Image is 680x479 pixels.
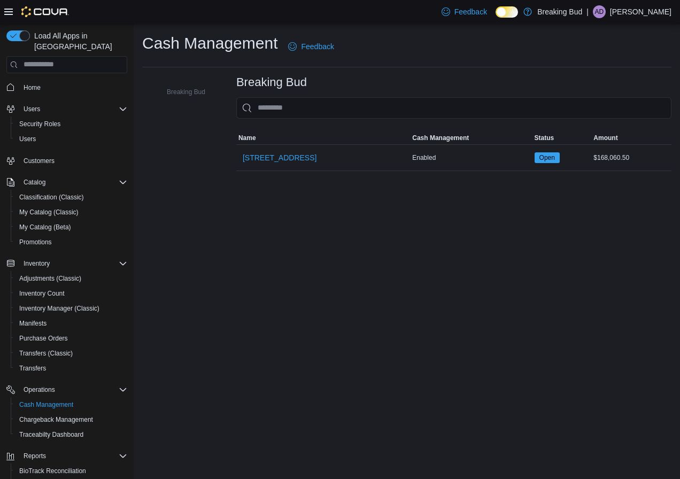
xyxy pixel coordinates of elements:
h3: Breaking Bud [236,76,307,89]
span: Catalog [19,176,127,189]
button: Operations [19,383,59,396]
span: Open [535,152,560,163]
button: Inventory Manager (Classic) [11,301,132,316]
span: Transfers (Classic) [19,349,73,358]
button: Status [532,132,592,144]
span: Name [238,134,256,142]
span: Promotions [19,238,52,246]
span: My Catalog (Beta) [15,221,127,234]
button: Inventory [2,256,132,271]
button: Catalog [19,176,50,189]
span: Catalog [24,178,45,187]
span: Promotions [15,236,127,249]
span: Classification (Classic) [15,191,127,204]
span: Adjustments (Classic) [19,274,81,283]
span: Open [539,153,555,163]
span: Customers [24,157,55,165]
span: Traceabilty Dashboard [15,428,127,441]
a: Promotions [15,236,56,249]
span: Users [15,133,127,145]
span: Traceabilty Dashboard [19,430,83,439]
span: Purchase Orders [15,332,127,345]
img: Cova [21,6,69,17]
a: Feedback [437,1,491,22]
button: Chargeback Management [11,412,132,427]
span: My Catalog (Beta) [19,223,71,231]
span: Manifests [19,319,47,328]
a: Manifests [15,317,51,330]
span: Classification (Classic) [19,193,84,202]
a: Security Roles [15,118,65,130]
span: Inventory Count [19,289,65,298]
span: Cash Management [19,400,73,409]
span: Chargeback Management [19,415,93,424]
button: Cash Management [410,132,532,144]
a: Inventory Count [15,287,69,300]
button: Transfers (Classic) [11,346,132,361]
a: My Catalog (Classic) [15,206,83,219]
span: Operations [24,385,55,394]
span: Amount [593,134,617,142]
button: Traceabilty Dashboard [11,427,132,442]
span: [STREET_ADDRESS] [243,152,316,163]
a: Inventory Manager (Classic) [15,302,104,315]
span: Inventory Manager (Classic) [15,302,127,315]
span: Security Roles [19,120,60,128]
span: Transfers [19,364,46,373]
span: Users [24,105,40,113]
button: Cash Management [11,397,132,412]
span: Inventory Manager (Classic) [19,304,99,313]
button: Customers [2,153,132,168]
span: Transfers (Classic) [15,347,127,360]
button: [STREET_ADDRESS] [238,147,321,168]
button: Purchase Orders [11,331,132,346]
a: Transfers (Classic) [15,347,77,360]
a: Cash Management [15,398,78,411]
span: Manifests [15,317,127,330]
span: Cash Management [15,398,127,411]
span: Chargeback Management [15,413,127,426]
a: Purchase Orders [15,332,72,345]
a: My Catalog (Beta) [15,221,75,234]
h1: Cash Management [142,33,277,54]
p: | [586,5,589,18]
button: Inventory Count [11,286,132,301]
a: Customers [19,154,59,167]
button: Amount [591,132,671,144]
span: Users [19,103,127,115]
button: Transfers [11,361,132,376]
span: Feedback [301,41,334,52]
button: Adjustments (Classic) [11,271,132,286]
span: Home [19,81,127,94]
span: BioTrack Reconciliation [19,467,86,475]
span: Purchase Orders [19,334,68,343]
span: Adjustments (Classic) [15,272,127,285]
p: Breaking Bud [537,5,582,18]
span: Transfers [15,362,127,375]
span: AD [595,5,604,18]
button: Users [11,132,132,146]
a: Chargeback Management [15,413,97,426]
span: Cash Management [412,134,469,142]
button: Classification (Classic) [11,190,132,205]
a: Home [19,81,45,94]
a: Transfers [15,362,50,375]
a: Users [15,133,40,145]
button: Security Roles [11,117,132,132]
button: Promotions [11,235,132,250]
button: Name [236,132,410,144]
span: Reports [19,450,127,462]
a: Classification (Classic) [15,191,88,204]
button: BioTrack Reconciliation [11,463,132,478]
input: This is a search bar. As you type, the results lower in the page will automatically filter. [236,97,671,119]
a: Adjustments (Classic) [15,272,86,285]
span: Reports [24,452,46,460]
span: Load All Apps in [GEOGRAPHIC_DATA] [30,30,127,52]
span: Users [19,135,36,143]
button: Manifests [11,316,132,331]
span: My Catalog (Classic) [15,206,127,219]
span: My Catalog (Classic) [19,208,79,217]
span: Inventory [19,257,127,270]
button: My Catalog (Classic) [11,205,132,220]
